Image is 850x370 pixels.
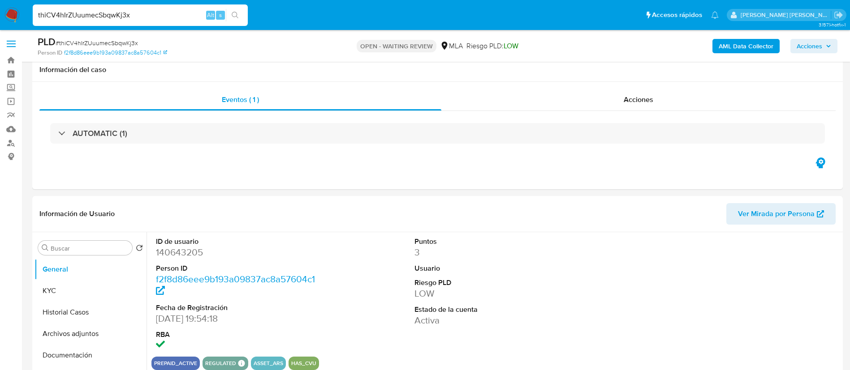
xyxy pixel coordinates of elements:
[291,361,316,365] button: has_cvu
[414,278,578,288] dt: Riesgo PLD
[35,323,147,344] button: Archivos adjuntos
[414,305,578,315] dt: Estado de la cuenta
[414,264,578,273] dt: Usuario
[33,9,248,21] input: Buscar usuario o caso...
[222,94,259,105] span: Eventos ( 1 )
[414,314,578,327] dd: Activa
[51,244,129,252] input: Buscar
[414,237,578,247] dt: Puntos
[466,41,518,51] span: Riesgo PLD:
[56,38,138,47] span: # thiCV4hIrZUuumecSbqwKj3x
[712,39,780,53] button: AML Data Collector
[38,49,62,57] b: Person ID
[35,344,147,366] button: Documentación
[440,41,463,51] div: MLA
[156,264,319,273] dt: Person ID
[50,123,825,144] div: AUTOMATIC (1)
[156,330,319,340] dt: RBA
[207,11,214,19] span: Alt
[35,302,147,323] button: Historial Casos
[64,49,167,57] a: f2f8d86eee9b193a09837ac8a57604c1
[738,203,815,225] span: Ver Mirada por Persona
[504,41,518,51] span: LOW
[652,10,702,20] span: Accesos rápidos
[414,246,578,259] dd: 3
[35,280,147,302] button: KYC
[790,39,837,53] button: Acciones
[834,10,843,20] a: Salir
[42,244,49,251] button: Buscar
[156,237,319,247] dt: ID de usuario
[741,11,831,19] p: maria.acosta@mercadolibre.com
[624,94,653,105] span: Acciones
[136,244,143,254] button: Volver al orden por defecto
[797,39,822,53] span: Acciones
[154,361,197,365] button: prepaid_active
[156,246,319,259] dd: 140643205
[226,9,244,21] button: search-icon
[38,34,56,49] b: PLD
[205,361,236,365] button: regulated
[726,203,836,225] button: Ver Mirada por Persona
[719,39,773,53] b: AML Data Collector
[156,312,319,325] dd: [DATE] 19:54:18
[254,361,283,365] button: asset_ars
[156,303,319,313] dt: Fecha de Registración
[357,40,436,52] p: OPEN - WAITING REVIEW
[711,11,719,19] a: Notificaciones
[219,11,222,19] span: s
[414,287,578,300] dd: LOW
[156,272,315,298] a: f2f8d86eee9b193a09837ac8a57604c1
[35,259,147,280] button: General
[73,128,127,138] h3: AUTOMATIC (1)
[39,209,115,218] h1: Información de Usuario
[39,65,836,74] h1: Información del caso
